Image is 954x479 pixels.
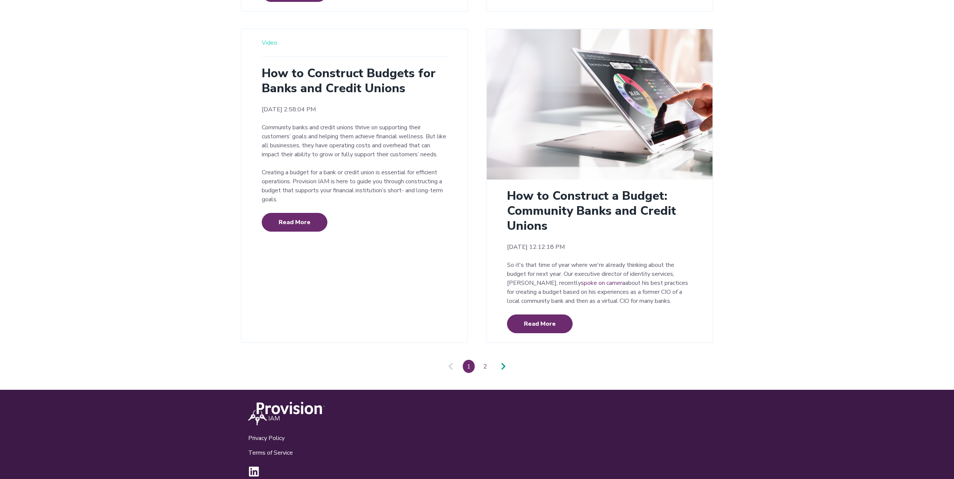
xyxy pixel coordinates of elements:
time: [DATE] 2:58:04 PM [262,105,447,114]
p: Creating a budget for a bank or credit union is essential for efficient operations. Provision IAM... [262,168,447,204]
a: Privacy Policy [248,434,285,442]
a: Go to page 2 [479,360,491,373]
a: Video [262,39,277,47]
a: How to Construct Budgets for Banks and Credit Unions [262,65,436,96]
div: Navigation Menu [248,428,463,466]
a: Go to page 1 [463,360,475,373]
a: Terms of Service [248,449,293,457]
a: Read More [262,213,327,232]
a: spoke on camera [581,279,625,287]
a: How to Construct a Budget: Community Banks and Credit Unions [507,188,676,234]
time: [DATE] 12:12:18 PM [507,242,692,251]
p: Community banks and credit unions thrive on supporting their customers’ goals and helping them ac... [262,123,447,159]
nav: Pagination [241,360,713,373]
a: Read More [507,314,573,333]
p: So it's that time of year where we're already thinking about the budget for next year. Our execut... [507,260,692,305]
img: ProvisionIAM-Logo-White@3x [248,402,325,425]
